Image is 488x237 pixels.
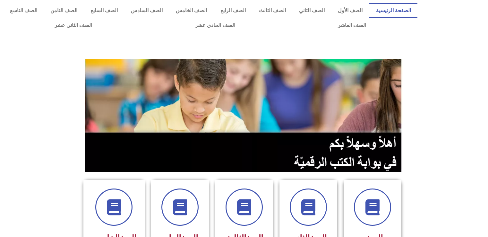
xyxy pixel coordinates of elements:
a: الصف التاسع [3,3,44,18]
a: الصف الثاني [292,3,331,18]
a: الصف الثالث [252,3,292,18]
a: الصف السابع [84,3,124,18]
a: الصفحة الرئيسية [369,3,417,18]
a: الصف الثامن [44,3,84,18]
a: الصف السادس [124,3,169,18]
a: الصف العاشر [287,18,417,33]
a: الصف الرابع [214,3,252,18]
a: الصف الخامس [169,3,214,18]
a: الصف الأول [331,3,369,18]
a: الصف الثاني عشر [3,18,143,33]
a: الصف الحادي عشر [143,18,286,33]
